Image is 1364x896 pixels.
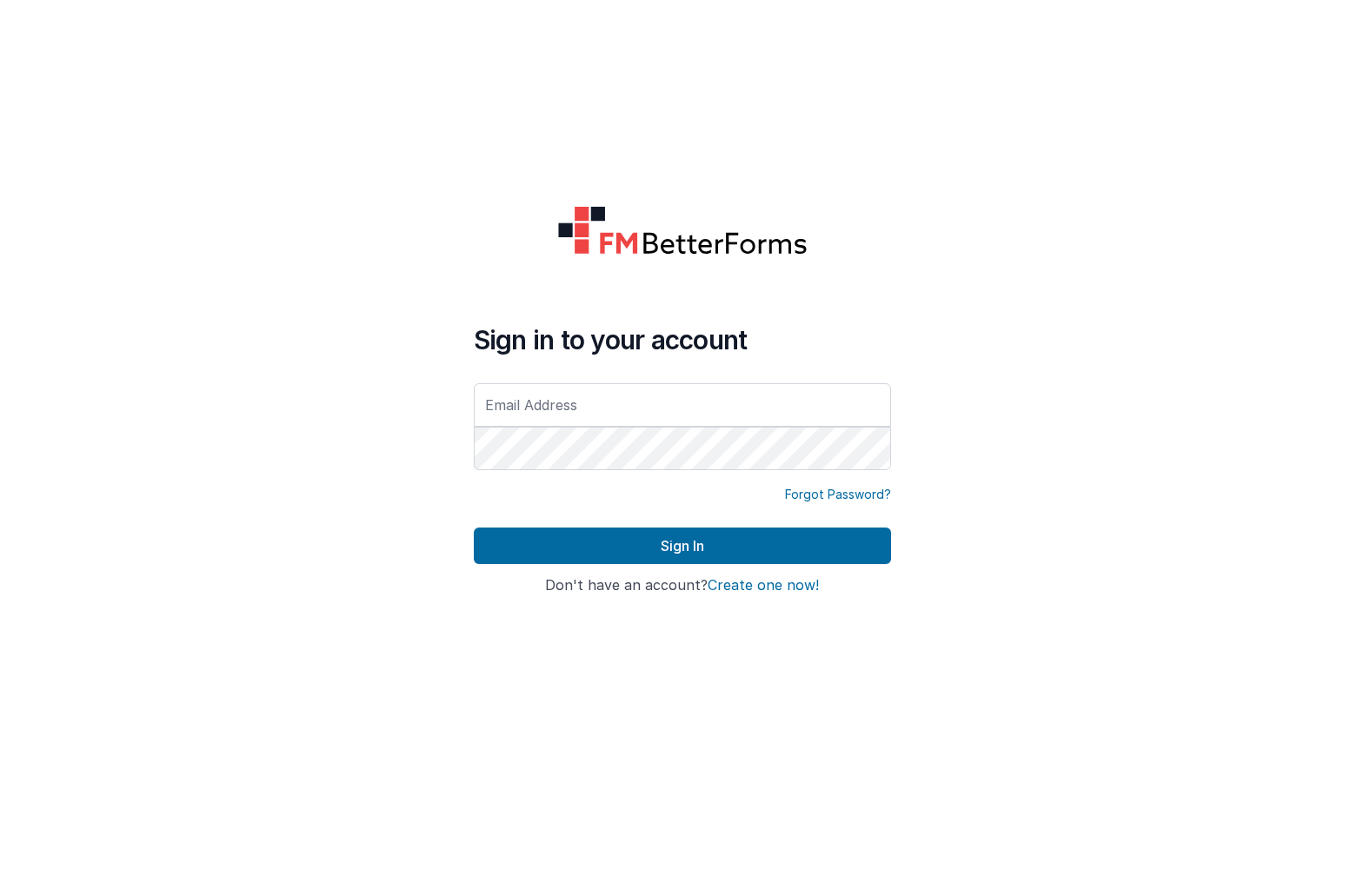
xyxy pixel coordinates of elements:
[474,383,891,427] input: Email Address
[474,324,891,355] h4: Sign in to your account
[474,578,891,594] h4: Don't have an account?
[785,486,891,503] a: Forgot Password?
[708,578,819,594] button: Create one now!
[474,528,891,564] button: Sign In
